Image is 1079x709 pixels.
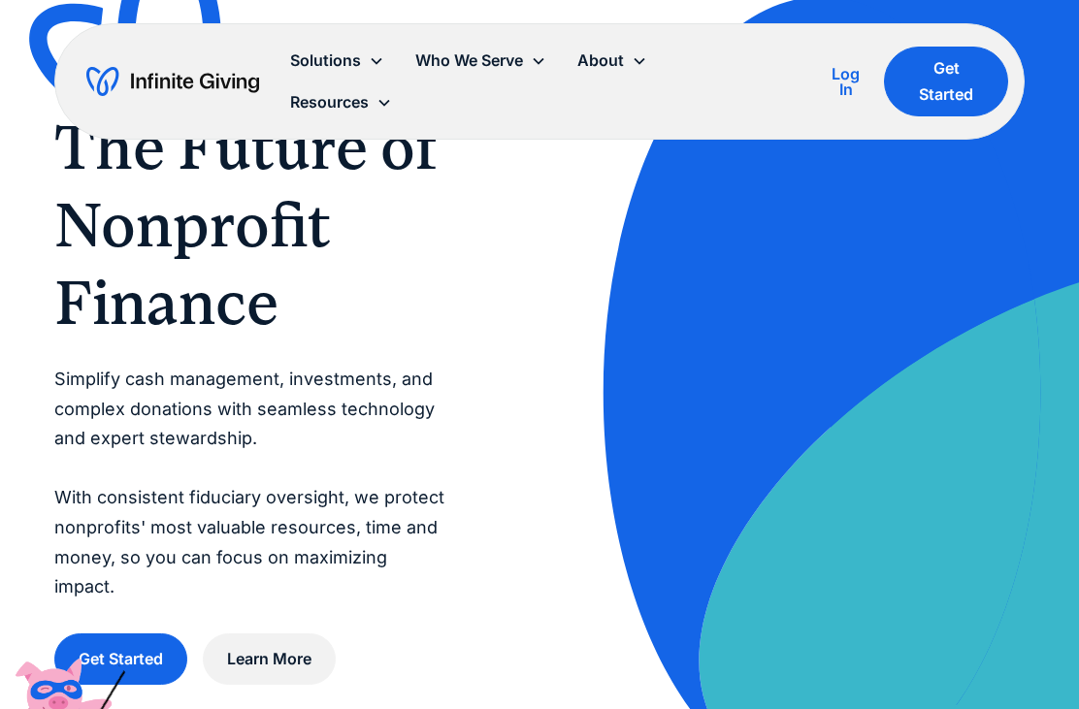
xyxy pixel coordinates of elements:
[562,40,663,81] div: About
[824,62,869,101] a: Log In
[203,633,336,685] a: Learn More
[577,48,624,74] div: About
[415,48,523,74] div: Who We Serve
[54,365,451,602] p: Simplify cash management, investments, and complex donations with seamless technology and expert ...
[275,40,400,81] div: Solutions
[290,89,369,115] div: Resources
[275,81,408,123] div: Resources
[400,40,562,81] div: Who We Serve
[86,66,260,97] a: home
[824,66,869,97] div: Log In
[290,48,361,74] div: Solutions
[884,47,1008,116] a: Get Started
[54,109,451,341] h1: The Future of Nonprofit Finance
[54,633,187,685] a: Get Started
